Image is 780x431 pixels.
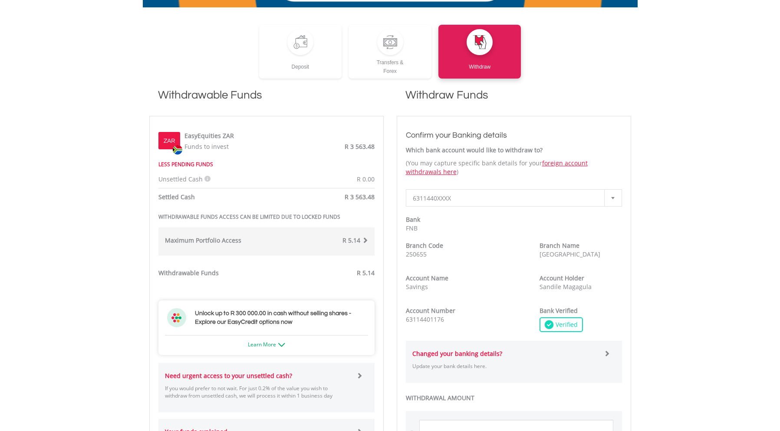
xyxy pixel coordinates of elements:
h1: Withdraw Funds [397,87,631,112]
strong: Bank Verified [540,306,578,315]
span: R 5.14 [357,269,375,277]
strong: Account Holder [540,274,584,282]
label: EasyEquities ZAR [184,132,234,140]
strong: Bank [406,215,420,224]
img: ec-flower.svg [167,308,186,327]
div: Deposit [259,55,342,71]
a: Withdraw [438,25,521,79]
span: FNB [406,224,418,232]
span: R 3 563.48 [345,142,375,151]
strong: Which bank account would like to withdraw to? [406,146,543,154]
h3: Unlock up to R 300 000.00 in cash without selling shares - Explore our EasyCredit options now [195,309,366,326]
strong: Settled Cash [158,193,195,201]
a: Deposit [259,25,342,79]
h3: Confirm your Banking details [406,129,622,141]
p: (You may capture specific bank details for your ) [406,159,622,176]
a: Learn More [248,341,285,348]
div: Transfers & Forex [349,55,431,76]
p: Update your bank details here. [412,362,598,370]
span: Verified [553,320,578,329]
span: Sandile Magagula [540,283,592,291]
strong: WITHDRAWABLE FUNDS ACCESS CAN BE LIMITED DUE TO LOCKED FUNDS [158,213,340,220]
span: Unsettled Cash [158,175,203,183]
span: R 3 563.48 [345,193,375,201]
strong: Account Number [406,306,455,315]
span: R 0.00 [357,175,375,183]
span: Savings [406,283,428,291]
a: Transfers &Forex [349,25,431,79]
div: Withdraw [438,55,521,71]
strong: LESS PENDING FUNDS [158,161,213,168]
span: Funds to invest [184,142,229,151]
img: zar.png [173,145,182,155]
strong: Withdrawable Funds [158,269,219,277]
span: [GEOGRAPHIC_DATA] [540,250,600,258]
label: ZAR [164,137,175,145]
a: foreign account withdrawals here [406,159,588,176]
strong: Need urgent access to your unsettled cash? [165,372,292,380]
h1: Withdrawable Funds [149,87,384,112]
span: 63114401176 [406,315,444,323]
strong: Account Name [406,274,448,282]
strong: Maximum Portfolio Access [165,236,241,244]
strong: Changed your banking details? [412,349,502,358]
strong: Branch Name [540,241,579,250]
img: ec-arrow-down.png [278,343,285,347]
label: WITHDRAWAL AMOUNT [406,394,622,402]
p: If you would prefer to not wait. For just 0.2% of the value you wish to withdraw from unsettled c... [165,385,350,399]
span: 250655 [406,250,427,258]
span: R 5.14 [342,236,360,244]
span: 6311440XXXX [413,190,602,207]
strong: Branch Code [406,241,443,250]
